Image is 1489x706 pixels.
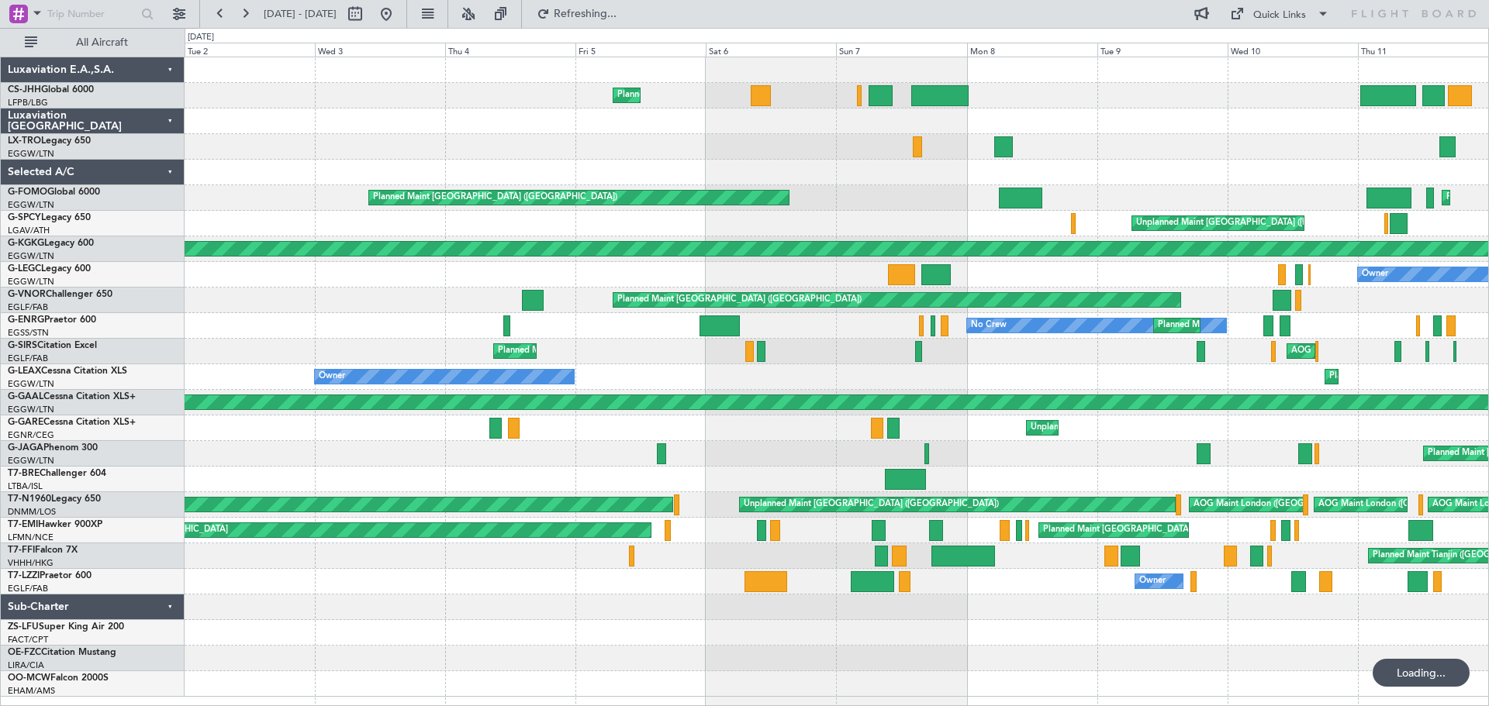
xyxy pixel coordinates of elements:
a: OO-MCWFalcon 2000S [8,673,109,683]
div: Unplanned Maint [GEOGRAPHIC_DATA] ([GEOGRAPHIC_DATA]) [744,493,999,516]
a: G-FOMOGlobal 6000 [8,188,100,197]
a: EGGW/LTN [8,250,54,262]
a: G-SIRSCitation Excel [8,341,97,350]
div: No Crew [971,314,1007,337]
span: T7-BRE [8,469,40,478]
a: CS-JHHGlobal 6000 [8,85,94,95]
span: G-ENRG [8,315,44,325]
div: Tue 2 [185,43,315,57]
a: LIRA/CIA [8,660,44,671]
div: Sun 7 [836,43,966,57]
span: G-SIRS [8,341,37,350]
a: EGGW/LTN [8,148,54,160]
div: [DATE] [188,31,214,44]
span: Refreshing... [553,9,618,19]
a: LX-TROLegacy 650 [8,136,91,146]
div: Owner [1139,570,1166,593]
a: LFPB/LBG [8,97,48,108]
a: EGGW/LTN [8,199,54,211]
span: G-JAGA [8,443,43,453]
div: Unplanned Maint [GEOGRAPHIC_DATA] ([PERSON_NAME] Intl) [1136,212,1387,235]
div: AOG Maint [PERSON_NAME] [1291,339,1409,363]
a: ZS-LFUSuper King Air 200 [8,622,124,632]
span: G-SPCY [8,213,41,222]
span: G-KGKG [8,239,44,248]
button: Quick Links [1222,2,1337,26]
a: EGGW/LTN [8,404,54,415]
div: Wed 10 [1228,43,1358,57]
a: T7-FFIFalcon 7X [8,546,78,555]
a: T7-LZZIPraetor 600 [8,571,92,580]
a: T7-N1960Legacy 650 [8,494,101,504]
a: LFMN/NCE [8,532,54,543]
span: [DATE] - [DATE] [264,7,337,21]
a: VHHH/HKG [8,557,54,569]
div: AOG Maint London ([GEOGRAPHIC_DATA]) [1194,493,1367,516]
a: EGGW/LTN [8,455,54,467]
a: T7-EMIHawker 900XP [8,520,102,529]
a: LTBA/ISL [8,480,43,492]
span: G-LEGC [8,264,41,274]
a: FACT/CPT [8,634,48,646]
span: G-VNOR [8,290,46,299]
a: EGLF/FAB [8,353,48,364]
div: Mon 8 [967,43,1097,57]
div: Wed 3 [315,43,445,57]
a: G-JAGAPhenom 300 [8,443,98,453]
button: Refreshing... [530,2,623,26]
a: LGAV/ATH [8,225,50,236]
span: G-LEAX [8,367,41,376]
a: EHAM/AMS [8,685,55,697]
span: LX-TRO [8,136,41,146]
span: G-FOMO [8,188,47,197]
a: EGLF/FAB [8,301,48,313]
div: Sat 6 [706,43,836,57]
span: ZS-LFU [8,622,39,632]
div: Thu 11 [1358,43,1488,57]
a: G-GARECessna Citation XLS+ [8,418,136,427]
div: Planned Maint [GEOGRAPHIC_DATA] ([GEOGRAPHIC_DATA]) [1158,314,1402,337]
button: All Aircraft [17,30,168,55]
a: EGLF/FAB [8,583,48,594]
div: Thu 4 [445,43,575,57]
span: T7-EMI [8,520,38,529]
div: Planned Maint [GEOGRAPHIC_DATA] ([GEOGRAPHIC_DATA]) [617,288,862,312]
span: T7-FFI [8,546,35,555]
div: Loading... [1373,659,1470,687]
a: G-KGKGLegacy 600 [8,239,94,248]
div: Quick Links [1253,8,1306,23]
div: Owner [319,365,345,388]
span: OO-MCW [8,673,50,683]
a: EGSS/STN [8,327,49,339]
a: G-SPCYLegacy 650 [8,213,91,222]
span: T7-LZZI [8,571,40,580]
span: All Aircraft [40,37,164,48]
a: OE-FZCCitation Mustang [8,648,116,657]
span: T7-N1960 [8,494,51,504]
a: EGGW/LTN [8,276,54,288]
div: Planned Maint [GEOGRAPHIC_DATA] [1043,518,1191,542]
div: Planned Maint [GEOGRAPHIC_DATA] ([GEOGRAPHIC_DATA]) [498,339,742,363]
span: G-GAAL [8,392,43,401]
span: OE-FZC [8,648,41,657]
a: G-LEGCLegacy 600 [8,264,91,274]
div: Planned Maint [GEOGRAPHIC_DATA] ([GEOGRAPHIC_DATA]) [373,186,617,209]
div: Owner [1362,263,1388,286]
span: CS-JHH [8,85,41,95]
span: G-GARE [8,418,43,427]
a: T7-BREChallenger 604 [8,469,106,478]
a: EGNR/CEG [8,429,54,441]
a: DNMM/LOS [8,506,56,518]
a: G-ENRGPraetor 600 [8,315,96,325]
a: G-GAALCessna Citation XLS+ [8,392,136,401]
div: Planned Maint [GEOGRAPHIC_DATA] ([GEOGRAPHIC_DATA]) [617,84,862,107]
a: EGGW/LTN [8,378,54,390]
a: G-VNORChallenger 650 [8,290,112,299]
a: G-LEAXCessna Citation XLS [8,367,127,376]
div: Unplanned Maint [PERSON_NAME] [1031,416,1171,439]
div: Tue 9 [1097,43,1228,57]
input: Trip Number [47,2,136,26]
div: Fri 5 [575,43,706,57]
